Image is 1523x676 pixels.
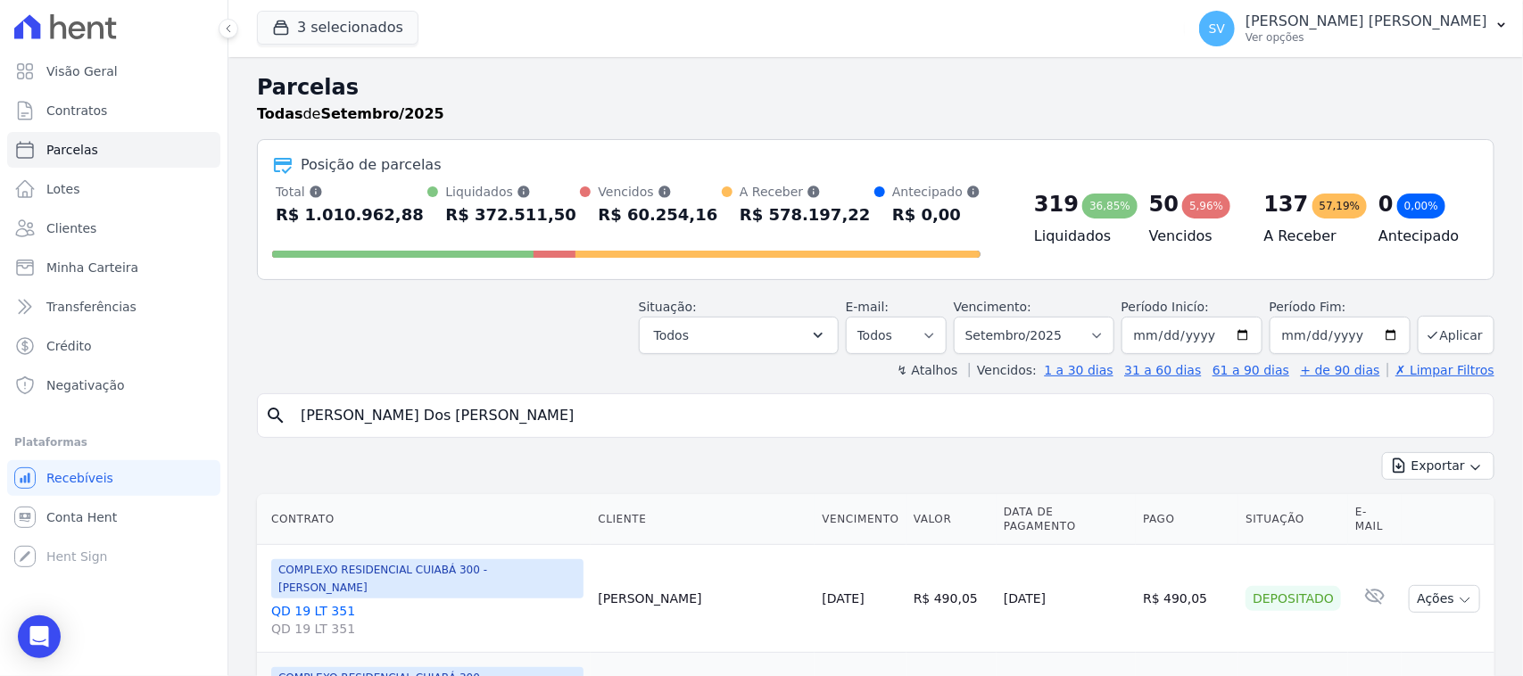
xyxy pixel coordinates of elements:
[639,317,839,354] button: Todos
[639,300,697,314] label: Situação:
[1378,226,1465,247] h4: Antecipado
[906,494,997,545] th: Valor
[46,102,107,120] span: Contratos
[7,54,220,89] a: Visão Geral
[1387,363,1494,377] a: ✗ Limpar Filtros
[18,615,61,658] div: Open Intercom Messenger
[591,545,815,653] td: [PERSON_NAME]
[591,494,815,545] th: Cliente
[1182,194,1230,218] div: 5,96%
[1238,494,1348,545] th: Situação
[1418,316,1494,354] button: Aplicar
[46,469,113,487] span: Recebíveis
[1213,363,1289,377] a: 61 a 90 dias
[46,180,80,198] span: Lotes
[1124,363,1201,377] a: 31 a 60 dias
[46,141,98,159] span: Parcelas
[7,499,220,535] a: Conta Hent
[445,183,576,201] div: Liquidados
[46,259,138,276] span: Minha Carteira
[1082,194,1138,218] div: 36,85%
[846,300,890,314] label: E-mail:
[1378,190,1394,218] div: 0
[1397,194,1445,218] div: 0,00%
[598,183,717,201] div: Vencidos
[301,154,442,176] div: Posição de parcelas
[822,591,864,606] a: [DATE]
[7,132,220,168] a: Parcelas
[257,71,1494,103] h2: Parcelas
[1185,4,1523,54] button: SV [PERSON_NAME] [PERSON_NAME] Ver opções
[7,171,220,207] a: Lotes
[740,183,871,201] div: A Receber
[1270,298,1411,317] label: Período Fim:
[290,398,1486,433] input: Buscar por nome do lote ou do cliente
[740,201,871,229] div: R$ 578.197,22
[1034,190,1079,218] div: 319
[815,494,906,545] th: Vencimento
[1122,300,1209,314] label: Período Inicío:
[1149,190,1179,218] div: 50
[46,298,137,316] span: Transferências
[7,460,220,496] a: Recebíveis
[1301,363,1380,377] a: + de 90 dias
[7,289,220,325] a: Transferências
[445,201,576,229] div: R$ 372.511,50
[1382,452,1494,480] button: Exportar
[46,219,96,237] span: Clientes
[265,405,286,426] i: search
[7,93,220,128] a: Contratos
[271,620,584,638] span: QD 19 LT 351
[997,494,1136,545] th: Data de Pagamento
[271,602,584,638] a: QD 19 LT 351QD 19 LT 351
[954,300,1031,314] label: Vencimento:
[1264,190,1309,218] div: 137
[1409,585,1480,613] button: Ações
[969,363,1037,377] label: Vencidos:
[1246,30,1487,45] p: Ver opções
[46,508,117,526] span: Conta Hent
[321,105,444,122] strong: Setembro/2025
[654,325,689,346] span: Todos
[7,210,220,246] a: Clientes
[7,367,220,403] a: Negativação
[1136,494,1238,545] th: Pago
[1034,226,1121,247] h4: Liquidados
[7,250,220,285] a: Minha Carteira
[598,201,717,229] div: R$ 60.254,16
[997,545,1136,653] td: [DATE]
[1045,363,1113,377] a: 1 a 30 dias
[1209,22,1225,35] span: SV
[46,62,118,80] span: Visão Geral
[46,376,125,394] span: Negativação
[1136,545,1238,653] td: R$ 490,05
[892,183,981,201] div: Antecipado
[276,183,424,201] div: Total
[257,494,591,545] th: Contrato
[1149,226,1236,247] h4: Vencidos
[14,432,213,453] div: Plataformas
[1348,494,1402,545] th: E-mail
[257,105,303,122] strong: Todas
[257,103,444,125] p: de
[897,363,957,377] label: ↯ Atalhos
[906,545,997,653] td: R$ 490,05
[7,328,220,364] a: Crédito
[276,201,424,229] div: R$ 1.010.962,88
[1312,194,1368,218] div: 57,19%
[257,11,418,45] button: 3 selecionados
[1246,586,1341,611] div: Depositado
[892,201,981,229] div: R$ 0,00
[271,559,584,598] span: COMPLEXO RESIDENCIAL CUIABÁ 300 - [PERSON_NAME]
[1246,12,1487,30] p: [PERSON_NAME] [PERSON_NAME]
[46,337,92,355] span: Crédito
[1264,226,1351,247] h4: A Receber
